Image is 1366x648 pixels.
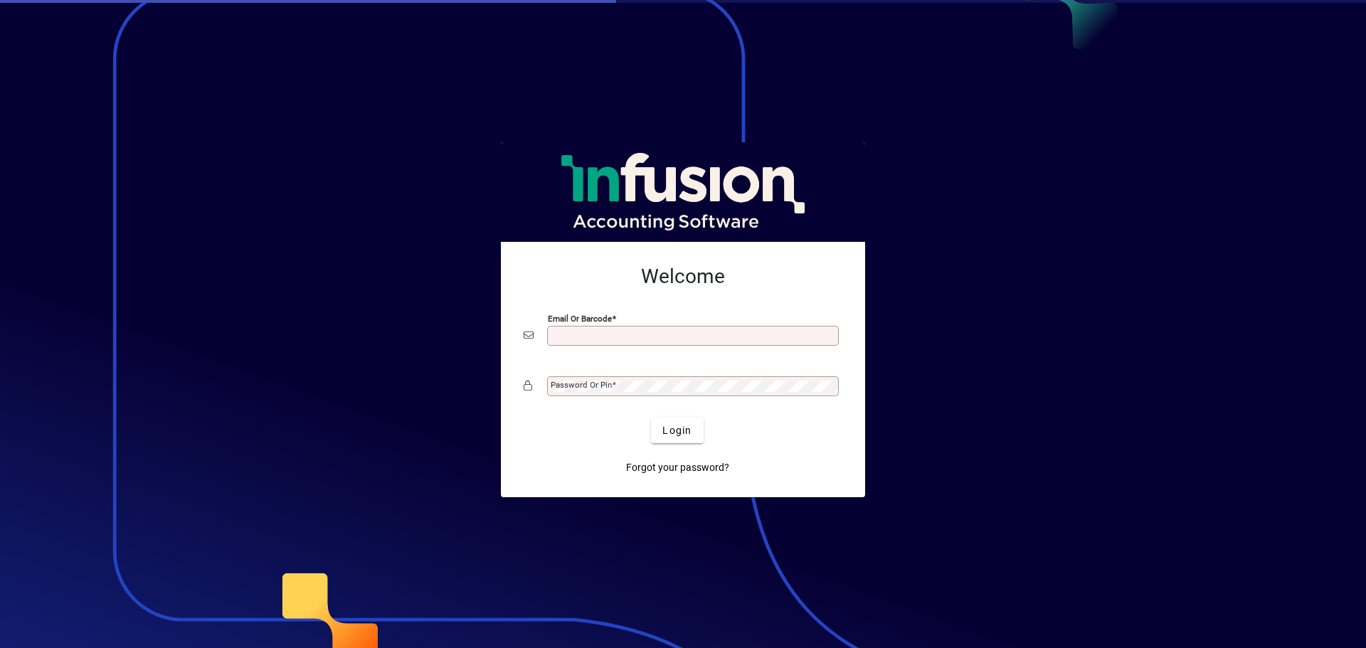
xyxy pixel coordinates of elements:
[626,460,729,475] span: Forgot your password?
[524,265,842,289] h2: Welcome
[551,380,612,390] mat-label: Password or Pin
[651,418,703,443] button: Login
[662,423,692,438] span: Login
[548,314,612,324] mat-label: Email or Barcode
[620,455,735,480] a: Forgot your password?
